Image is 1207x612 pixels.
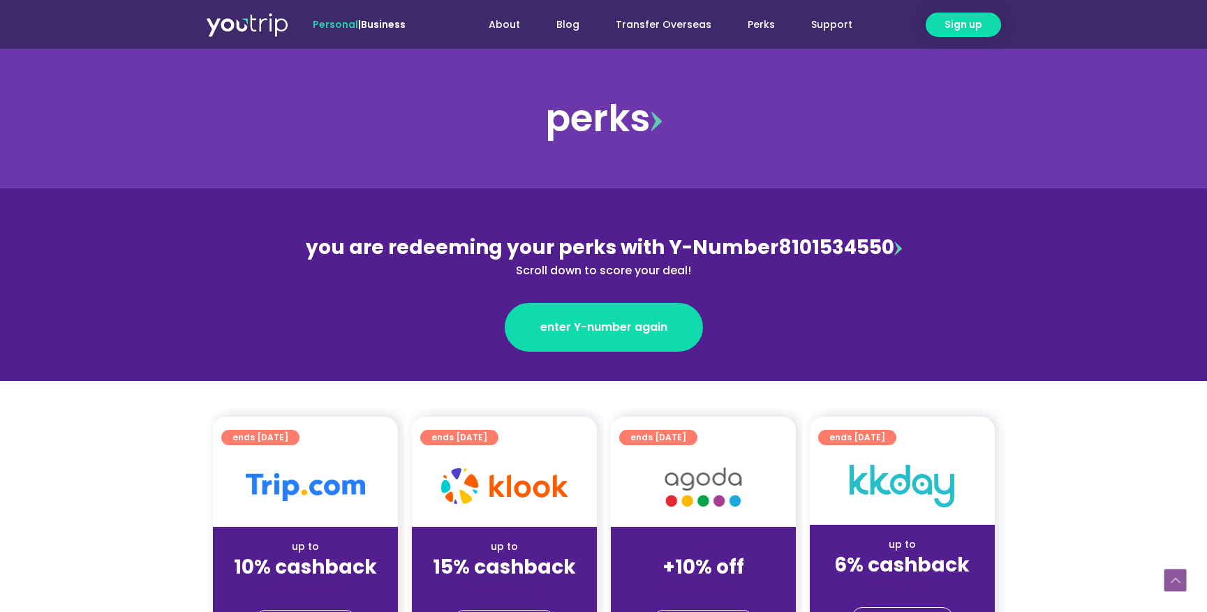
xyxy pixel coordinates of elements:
[793,12,871,38] a: Support
[619,430,697,445] a: ends [DATE]
[540,319,667,336] span: enter Y-number again
[821,537,984,552] div: up to
[433,553,576,581] strong: 15% cashback
[224,539,387,554] div: up to
[232,430,288,445] span: ends [DATE]
[301,262,907,279] div: Scroll down to score your deal!
[690,539,716,553] span: up to
[630,430,686,445] span: ends [DATE]
[301,233,907,279] div: 8101534550
[662,553,744,581] strong: +10% off
[471,12,538,38] a: About
[313,17,406,31] span: |
[834,551,970,579] strong: 6% cashback
[234,553,377,581] strong: 10% cashback
[361,17,406,31] a: Business
[443,12,871,38] nav: Menu
[598,12,730,38] a: Transfer Overseas
[926,13,1001,37] a: Sign up
[224,580,387,595] div: (for stays only)
[221,430,299,445] a: ends [DATE]
[818,430,896,445] a: ends [DATE]
[313,17,358,31] span: Personal
[306,234,778,261] span: you are redeeming your perks with Y-Number
[829,430,885,445] span: ends [DATE]
[420,430,498,445] a: ends [DATE]
[730,12,793,38] a: Perks
[505,303,703,352] a: enter Y-number again
[431,430,487,445] span: ends [DATE]
[423,539,586,554] div: up to
[423,580,586,595] div: (for stays only)
[821,578,984,592] div: (for stays only)
[538,12,598,38] a: Blog
[945,17,982,32] span: Sign up
[622,580,785,595] div: (for stays only)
